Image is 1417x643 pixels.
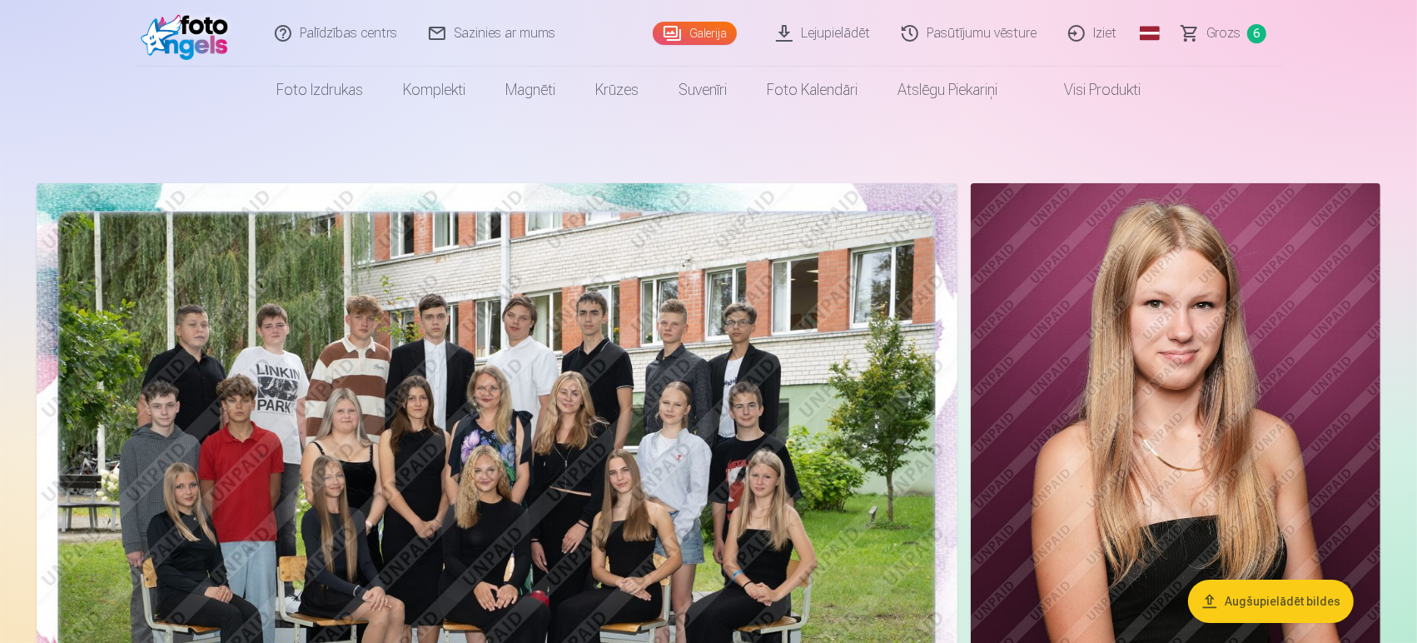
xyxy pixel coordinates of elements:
a: Komplekti [383,67,485,113]
a: Magnēti [485,67,575,113]
a: Galerija [653,22,737,45]
button: Augšupielādēt bildes [1188,580,1354,623]
a: Krūzes [575,67,659,113]
span: 6 [1247,24,1266,43]
a: Visi produkti [1017,67,1161,113]
img: /fa1 [141,7,236,60]
span: Grozs [1206,23,1240,43]
a: Foto kalendāri [747,67,878,113]
a: Suvenīri [659,67,747,113]
a: Foto izdrukas [256,67,383,113]
a: Atslēgu piekariņi [878,67,1017,113]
